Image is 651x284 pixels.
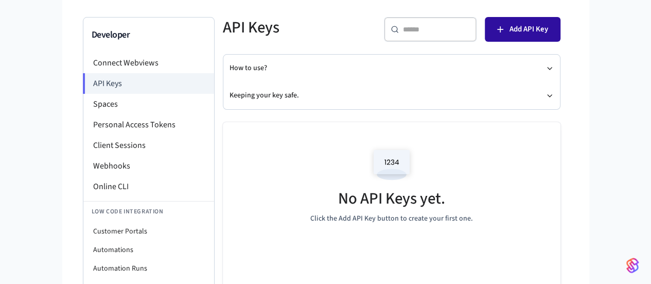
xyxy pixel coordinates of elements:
img: SeamLogoGradient.69752ec5.svg [626,257,639,274]
h5: API Keys [223,17,372,38]
li: API Keys [83,73,214,94]
li: Client Sessions [83,135,214,156]
li: Webhooks [83,156,214,176]
li: Spaces [83,94,214,114]
li: Connect Webviews [83,53,214,73]
button: Add API Key [485,17,560,42]
li: Customer Portals [83,222,214,241]
img: Access Codes Empty State [368,143,415,187]
li: Automation Runs [83,259,214,278]
h3: Developer [92,28,206,42]
li: Personal Access Tokens [83,114,214,135]
button: How to use? [230,55,554,82]
li: Online CLI [83,176,214,197]
span: Add API Key [509,23,548,36]
p: Click the Add API Key button to create your first one. [310,213,473,224]
li: Low Code Integration [83,201,214,222]
button: Keeping your key safe. [230,82,554,109]
li: Automations [83,241,214,259]
h5: No API Keys yet. [338,188,445,209]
